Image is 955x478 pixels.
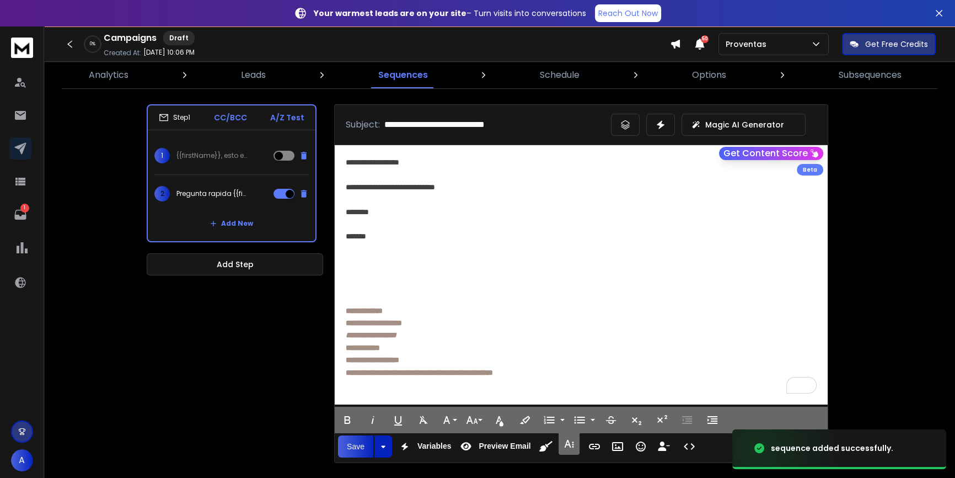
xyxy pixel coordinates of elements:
[797,164,823,176] div: Beta
[705,119,784,130] p: Magic AI Generator
[159,113,190,123] div: Step 1
[176,151,247,160] p: {{firstName}}, esto es para ti
[584,435,605,458] button: Insert Link (Ctrl+K)
[679,435,700,458] button: Code View
[11,449,33,471] button: A
[558,409,567,431] button: Ordered List
[20,204,29,213] p: 1
[600,409,621,431] button: Strikethrough (Ctrl+S)
[270,112,304,123] p: A/Z Test
[540,68,580,82] p: Schedule
[514,409,535,431] button: Background Color
[588,409,597,431] button: Unordered List
[476,442,533,451] span: Preview Email
[89,68,128,82] p: Analytics
[214,112,247,123] p: CC/BCC
[314,8,466,19] strong: Your warmest leads are on your site
[682,114,806,136] button: Magic AI Generator
[90,41,95,47] p: 0 %
[842,33,936,55] button: Get Free Credits
[147,104,316,242] li: Step1CC/BCCA/Z Test1{{firstName}}, esto es para ti2Pregunta rapida {{firstName}}Add New
[413,409,434,431] button: Clear Formatting
[569,409,590,431] button: Unordered List
[104,49,141,57] p: Created At:
[163,31,195,45] div: Draft
[651,409,672,431] button: Superscript
[771,443,893,454] div: sequence added successfully.
[539,409,560,431] button: Ordered List
[865,39,928,50] p: Get Free Credits
[346,118,380,131] p: Subject:
[415,442,454,451] span: Variables
[9,204,31,226] a: 1
[630,435,651,458] button: Emoticons
[314,8,586,19] p: – Turn visits into conversations
[378,68,428,82] p: Sequences
[726,39,771,50] p: Proventas
[335,145,828,405] div: To enrich screen reader interactions, please activate Accessibility in Grammarly extension settings
[338,435,373,458] button: Save
[82,62,135,88] a: Analytics
[839,68,902,82] p: Subsequences
[234,62,272,88] a: Leads
[692,68,726,82] p: Options
[154,186,170,201] span: 2
[719,147,823,160] button: Get Content Score
[455,435,533,458] button: Preview Email
[11,38,33,58] img: logo
[394,435,454,458] button: Variables
[653,435,674,458] button: Insert Unsubscribe Link
[677,409,698,431] button: Decrease Indent (Ctrl+[)
[626,409,647,431] button: Subscript
[702,409,723,431] button: Increase Indent (Ctrl+])
[154,148,170,163] span: 1
[241,68,266,82] p: Leads
[701,35,709,43] span: 50
[685,62,733,88] a: Options
[104,31,157,45] h1: Campaigns
[595,4,661,22] a: Reach Out Now
[147,253,323,275] button: Add Step
[372,62,434,88] a: Sequences
[143,48,195,57] p: [DATE] 10:06 PM
[607,435,628,458] button: Insert Image (Ctrl+P)
[533,62,586,88] a: Schedule
[176,189,247,198] p: Pregunta rapida {{firstName}}
[598,8,658,19] p: Reach Out Now
[832,62,908,88] a: Subsequences
[201,213,262,235] button: Add New
[438,409,459,431] button: Font Family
